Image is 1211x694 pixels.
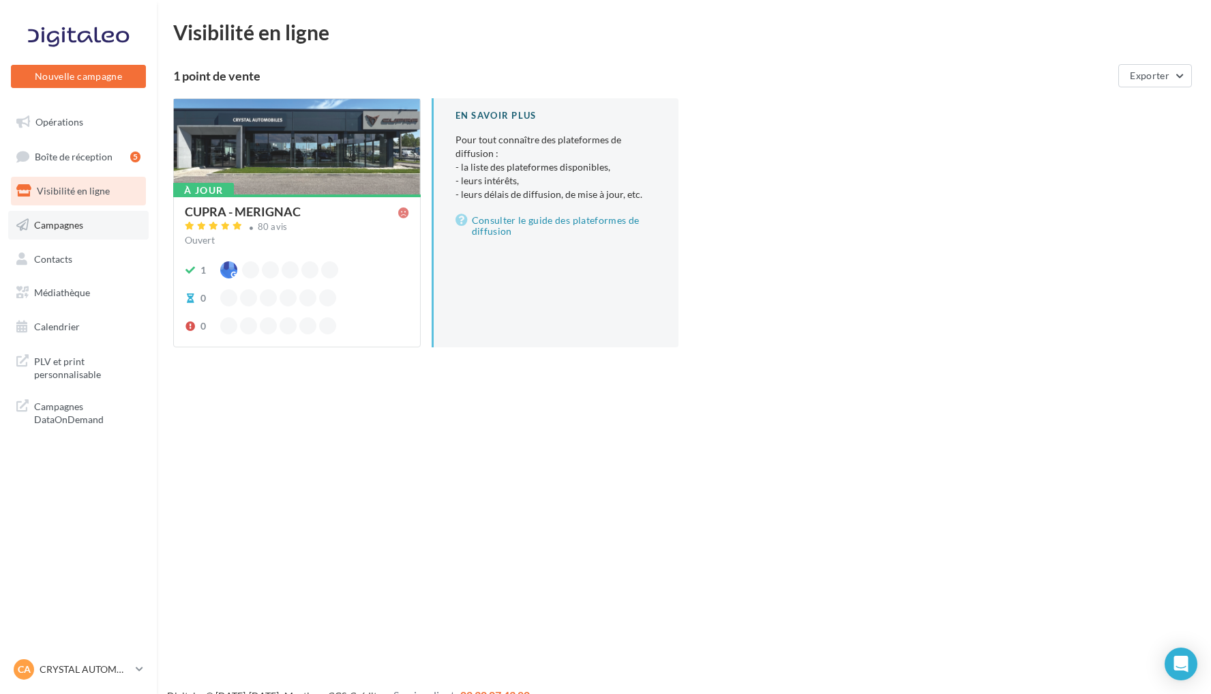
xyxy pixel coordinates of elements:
[34,321,80,332] span: Calendrier
[185,205,301,218] div: CUPRA - MERIGNAC
[455,212,657,240] a: Consulter le guide des plateformes de diffusion
[200,319,206,333] div: 0
[34,252,72,264] span: Contacts
[455,109,657,122] div: En savoir plus
[185,220,409,236] a: 80 avis
[8,278,149,307] a: Médiathèque
[455,188,657,201] li: - leurs délais de diffusion, de mise à jour, etc.
[8,347,149,387] a: PLV et print personnalisable
[455,174,657,188] li: - leurs intérêts,
[8,108,149,136] a: Opérations
[34,287,90,298] span: Médiathèque
[8,313,149,341] a: Calendrier
[8,177,149,205] a: Visibilité en ligne
[1130,70,1169,81] span: Exporter
[1165,648,1197,680] div: Open Intercom Messenger
[200,291,206,305] div: 0
[11,656,146,682] a: CA CRYSTAL AUTOMOBILES
[35,116,83,128] span: Opérations
[11,65,146,88] button: Nouvelle campagne
[185,234,215,246] span: Ouvert
[37,185,110,197] span: Visibilité en ligne
[8,142,149,171] a: Boîte de réception5
[455,133,657,201] p: Pour tout connaître des plateformes de diffusion :
[8,392,149,432] a: Campagnes DataOnDemand
[40,663,130,676] p: CRYSTAL AUTOMOBILES
[173,183,234,198] div: À jour
[455,160,657,174] li: - la liste des plateformes disponibles,
[130,151,140,162] div: 5
[1118,64,1192,87] button: Exporter
[200,263,206,277] div: 1
[34,219,83,231] span: Campagnes
[18,663,31,676] span: CA
[35,150,113,162] span: Boîte de réception
[8,211,149,240] a: Campagnes
[8,245,149,274] a: Contacts
[34,352,140,381] span: PLV et print personnalisable
[258,222,288,231] div: 80 avis
[173,22,1195,42] div: Visibilité en ligne
[34,397,140,426] span: Campagnes DataOnDemand
[173,70,1113,82] div: 1 point de vente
